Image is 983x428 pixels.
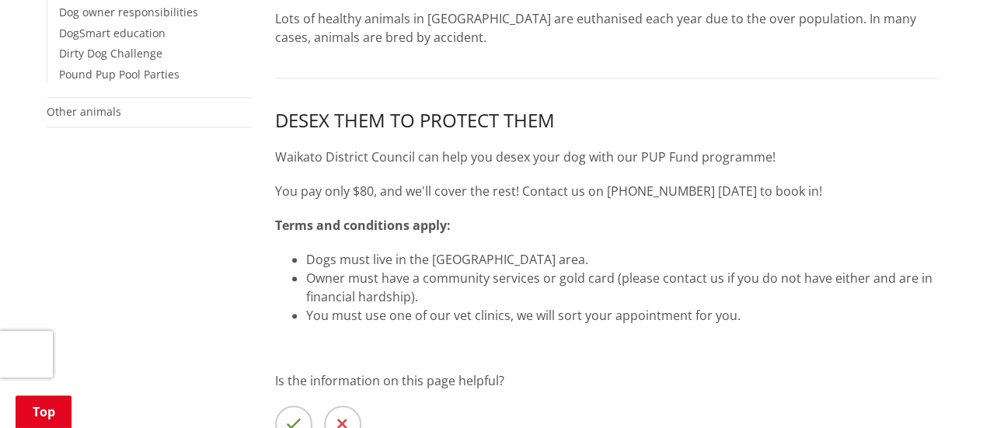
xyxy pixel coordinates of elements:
[275,148,937,166] p: Waikato District Council can help you desex your dog with our PUP Fund programme!
[59,67,180,82] a: Pound Pup Pool Parties
[47,104,121,119] a: Other animals
[59,5,198,19] a: Dog owner responsibilities
[306,306,937,325] li: You must use one of our vet clinics, we will sort your appointment for you.
[306,250,937,269] li: Dogs must live in the [GEOGRAPHIC_DATA] area.
[275,371,937,390] p: Is the information on this page helpful?
[16,395,71,428] a: Top
[275,9,937,47] p: Lots of healthy animals in [GEOGRAPHIC_DATA] are euthanised each year due to the over population....
[59,26,166,40] a: DogSmart education
[306,269,937,306] li: Owner must have a community services or gold card (please contact us if you do not have either an...
[275,217,451,234] strong: Terms and conditions apply:
[275,110,937,132] h3: DESEX THEM TO PROTECT THEM
[912,363,967,419] iframe: Messenger Launcher
[275,182,937,200] p: You pay only $80, and we'll cover the rest! Contact us on [PHONE_NUMBER] [DATE] to book in!
[59,46,162,61] a: Dirty Dog Challenge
